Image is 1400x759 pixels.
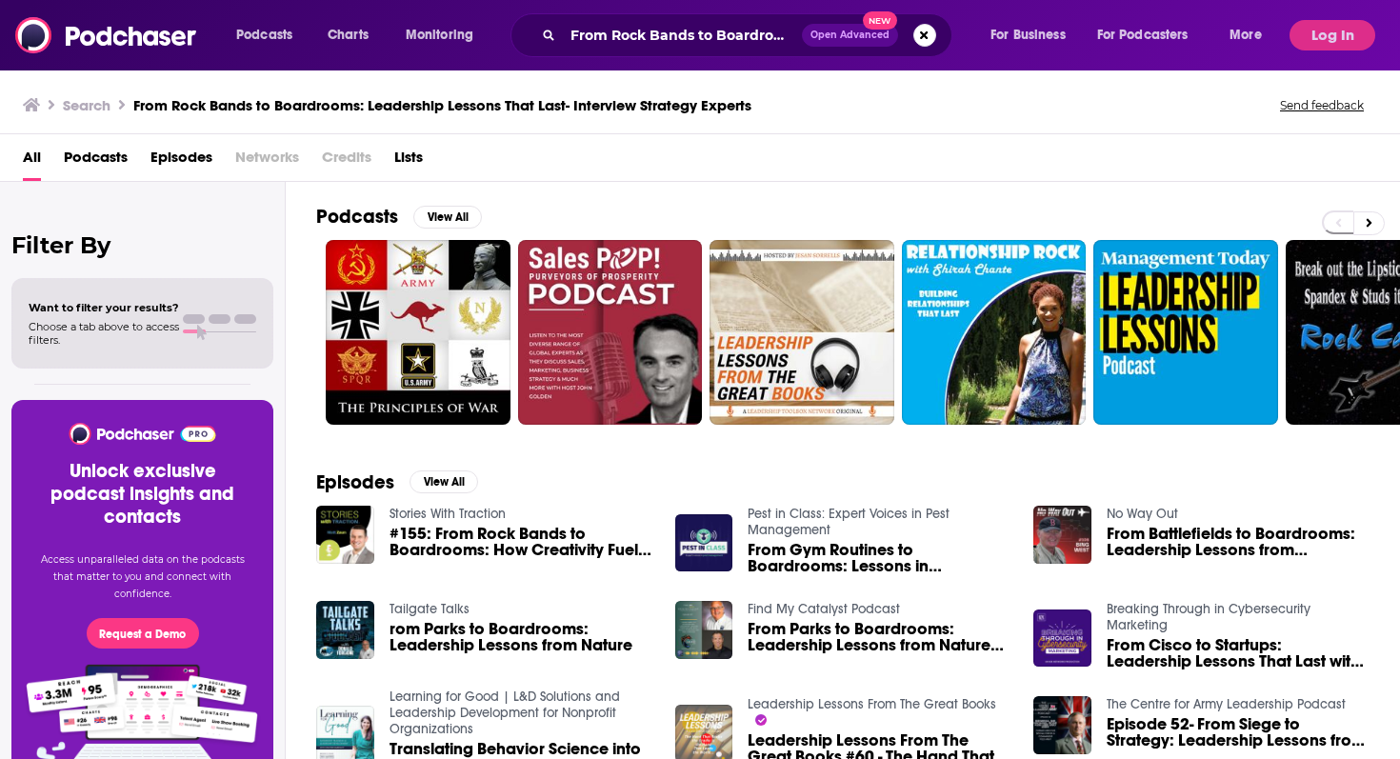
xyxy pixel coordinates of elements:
[1107,601,1310,633] a: Breaking Through in Cybersecurity Marketing
[1107,637,1370,669] span: From Cisco to Startups: Leadership Lessons That Last with [PERSON_NAME]
[1107,506,1178,522] a: No Way Out
[133,96,751,114] h3: From Rock Bands to Boardrooms: Leadership Lessons That Last- Interview Strategy Experts
[64,142,128,181] a: Podcasts
[390,506,506,522] a: Stories With Traction
[1033,609,1091,668] img: From Cisco to Startups: Leadership Lessons That Last with Sri Sundaralingam
[1085,20,1216,50] button: open menu
[1274,97,1370,113] button: Send feedback
[863,11,897,30] span: New
[748,621,1010,653] a: From Parks to Boardrooms: Leadership Lessons from Nature with Donald Forgione and Mike Simmons
[1033,506,1091,564] img: From Battlefields to Boardrooms: Leadership Lessons from Vietnam to Modern Business with Bing West
[15,17,198,53] img: Podchaser - Follow, Share and Rate Podcasts
[34,460,250,529] h3: Unlock exclusive podcast insights and contacts
[1107,526,1370,558] a: From Battlefields to Boardrooms: Leadership Lessons from Vietnam to Modern Business with Bing West
[316,601,374,659] img: rom Parks to Boardrooms: Leadership Lessons from Nature
[1230,22,1262,49] span: More
[390,601,470,617] a: Tailgate Talks
[413,206,482,229] button: View All
[748,542,1010,574] a: From Gym Routines to Boardrooms: Lessons in Leadership and Discipline
[1107,526,1370,558] span: From Battlefields to Boardrooms: Leadership Lessons from [GEOGRAPHIC_DATA] to Modern Business wit...
[1107,716,1370,749] a: Episode 52- From Siege to Strategy: Leadership Lessons from General Sir Michael Rose
[328,22,369,49] span: Charts
[315,20,380,50] a: Charts
[990,22,1066,49] span: For Business
[563,20,802,50] input: Search podcasts, credits, & more...
[223,20,317,50] button: open menu
[235,142,299,181] span: Networks
[29,320,179,347] span: Choose a tab above to access filters.
[406,22,473,49] span: Monitoring
[322,142,371,181] span: Credits
[236,22,292,49] span: Podcasts
[87,618,199,649] button: Request a Demo
[34,551,250,603] p: Access unparalleled data on the podcasts that matter to you and connect with confidence.
[1107,716,1370,749] span: Episode 52- From Siege to Strategy: Leadership Lessons from General [PERSON_NAME]
[316,470,478,494] a: EpisodesView All
[316,205,398,229] h2: Podcasts
[1290,20,1375,50] button: Log In
[390,526,652,558] a: #155: From Rock Bands to Boardrooms: How Creativity Fuels Leadership
[1216,20,1286,50] button: open menu
[802,24,898,47] button: Open AdvancedNew
[748,696,996,712] a: Leadership Lessons From The Great Books
[392,20,498,50] button: open menu
[1107,637,1370,669] a: From Cisco to Startups: Leadership Lessons That Last with Sri Sundaralingam
[410,470,478,493] button: View All
[29,301,179,314] span: Want to filter your results?
[390,689,620,737] a: Learning for Good | L&D Solutions and Leadership Development for Nonprofit Organizations
[675,514,733,572] img: From Gym Routines to Boardrooms: Lessons in Leadership and Discipline
[748,621,1010,653] span: From Parks to Boardrooms: Leadership Lessons from Nature with [PERSON_NAME] and [PERSON_NAME]
[977,20,1090,50] button: open menu
[68,423,217,445] img: Podchaser - Follow, Share and Rate Podcasts
[394,142,423,181] a: Lists
[316,205,482,229] a: PodcastsView All
[748,601,900,617] a: Find My Catalyst Podcast
[529,13,970,57] div: Search podcasts, credits, & more...
[23,142,41,181] a: All
[675,601,733,659] img: From Parks to Boardrooms: Leadership Lessons from Nature with Donald Forgione and Mike Simmons
[810,30,890,40] span: Open Advanced
[748,506,950,538] a: Pest in Class: Expert Voices in Pest Management
[1033,696,1091,754] img: Episode 52- From Siege to Strategy: Leadership Lessons from General Sir Michael Rose
[316,506,374,564] img: #155: From Rock Bands to Boardrooms: How Creativity Fuels Leadership
[390,621,652,653] a: rom Parks to Boardrooms: Leadership Lessons from Nature
[1097,22,1189,49] span: For Podcasters
[1107,696,1346,712] a: The Centre for Army Leadership Podcast
[150,142,212,181] a: Episodes
[316,470,394,494] h2: Episodes
[11,231,273,259] h2: Filter By
[63,96,110,114] h3: Search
